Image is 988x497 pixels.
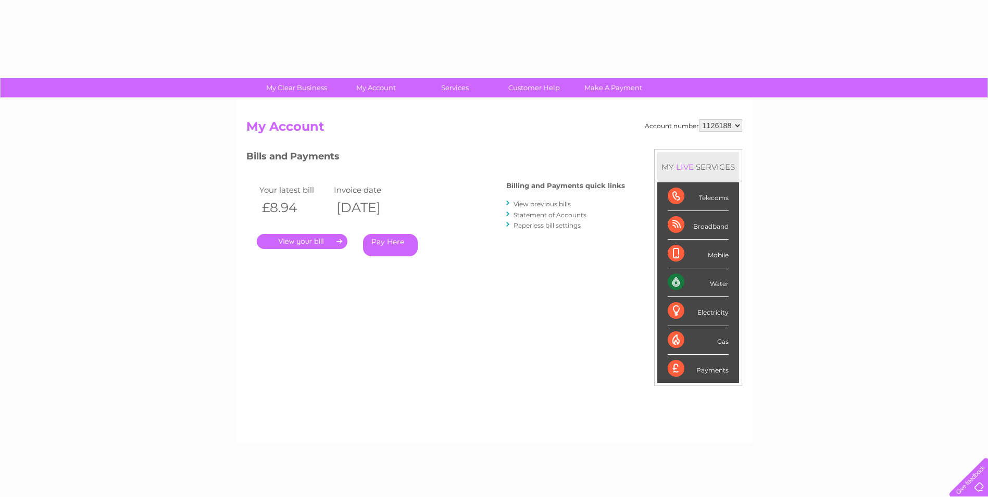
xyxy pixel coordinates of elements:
[363,234,418,256] a: Pay Here
[514,211,586,219] a: Statement of Accounts
[668,182,729,211] div: Telecoms
[668,326,729,355] div: Gas
[246,149,625,167] h3: Bills and Payments
[657,152,739,182] div: MY SERVICES
[412,78,498,97] a: Services
[254,78,340,97] a: My Clear Business
[257,197,332,218] th: £8.94
[668,268,729,297] div: Water
[246,119,742,139] h2: My Account
[514,221,581,229] a: Paperless bill settings
[645,119,742,132] div: Account number
[668,240,729,268] div: Mobile
[331,197,406,218] th: [DATE]
[257,183,332,197] td: Your latest bill
[668,297,729,326] div: Electricity
[674,162,696,172] div: LIVE
[333,78,419,97] a: My Account
[668,211,729,240] div: Broadband
[514,200,571,208] a: View previous bills
[570,78,656,97] a: Make A Payment
[668,355,729,383] div: Payments
[257,234,347,249] a: .
[506,182,625,190] h4: Billing and Payments quick links
[331,183,406,197] td: Invoice date
[491,78,577,97] a: Customer Help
